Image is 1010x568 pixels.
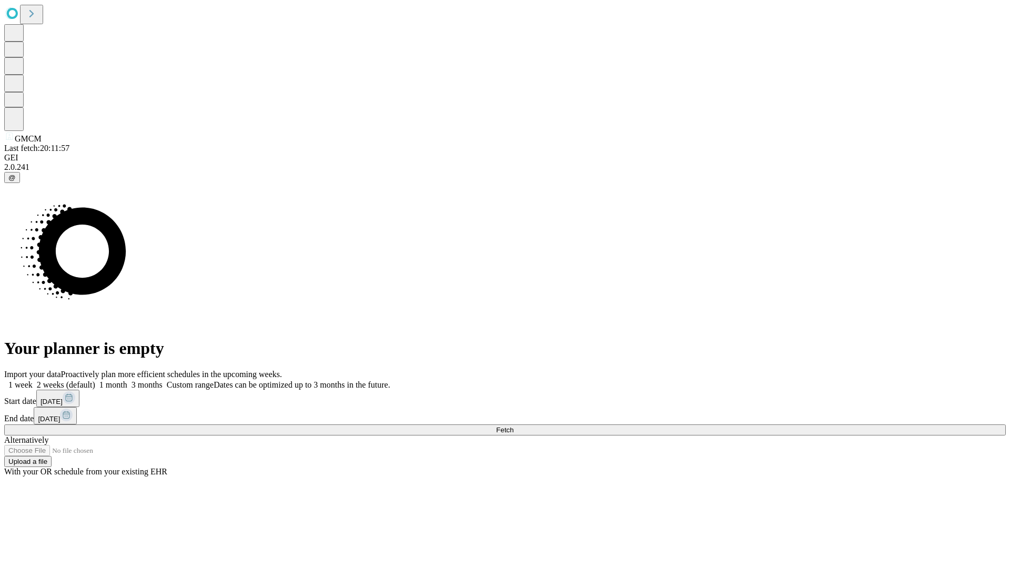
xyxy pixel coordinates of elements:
[4,424,1006,435] button: Fetch
[8,380,33,389] span: 1 week
[4,456,52,467] button: Upload a file
[61,370,282,379] span: Proactively plan more efficient schedules in the upcoming weeks.
[4,407,1006,424] div: End date
[38,415,60,423] span: [DATE]
[4,144,69,153] span: Last fetch: 20:11:57
[4,390,1006,407] div: Start date
[34,407,77,424] button: [DATE]
[214,380,390,389] span: Dates can be optimized up to 3 months in the future.
[41,398,63,405] span: [DATE]
[132,380,163,389] span: 3 months
[4,339,1006,358] h1: Your planner is empty
[4,370,61,379] span: Import your data
[4,467,167,476] span: With your OR schedule from your existing EHR
[36,390,79,407] button: [DATE]
[4,172,20,183] button: @
[167,380,214,389] span: Custom range
[496,426,513,434] span: Fetch
[99,380,127,389] span: 1 month
[15,134,42,143] span: GMCM
[37,380,95,389] span: 2 weeks (default)
[4,153,1006,163] div: GEI
[4,435,48,444] span: Alternatively
[4,163,1006,172] div: 2.0.241
[8,174,16,181] span: @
